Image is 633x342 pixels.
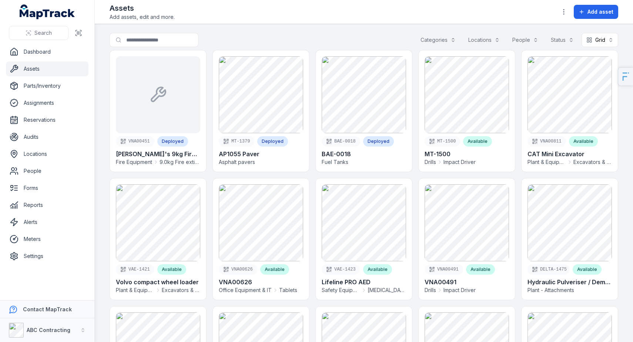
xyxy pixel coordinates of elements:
a: Settings [6,249,88,264]
span: Add asset [587,8,613,16]
button: Status [546,33,579,47]
strong: ABC Contracting [27,327,70,333]
a: Reports [6,198,88,212]
button: Search [9,26,68,40]
a: Dashboard [6,44,88,59]
a: People [6,164,88,178]
span: Search [34,29,52,37]
button: Grid [582,33,618,47]
a: Assignments [6,95,88,110]
a: Locations [6,147,88,161]
button: Add asset [574,5,618,19]
button: People [508,33,543,47]
a: Parts/Inventory [6,78,88,93]
h2: Assets [110,3,175,13]
a: Audits [6,130,88,144]
a: MapTrack [20,4,75,19]
strong: Contact MapTrack [23,306,72,312]
a: Forms [6,181,88,195]
a: Assets [6,61,88,76]
a: Reservations [6,113,88,127]
a: Alerts [6,215,88,229]
span: Add assets, edit and more. [110,13,175,21]
a: Meters [6,232,88,247]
